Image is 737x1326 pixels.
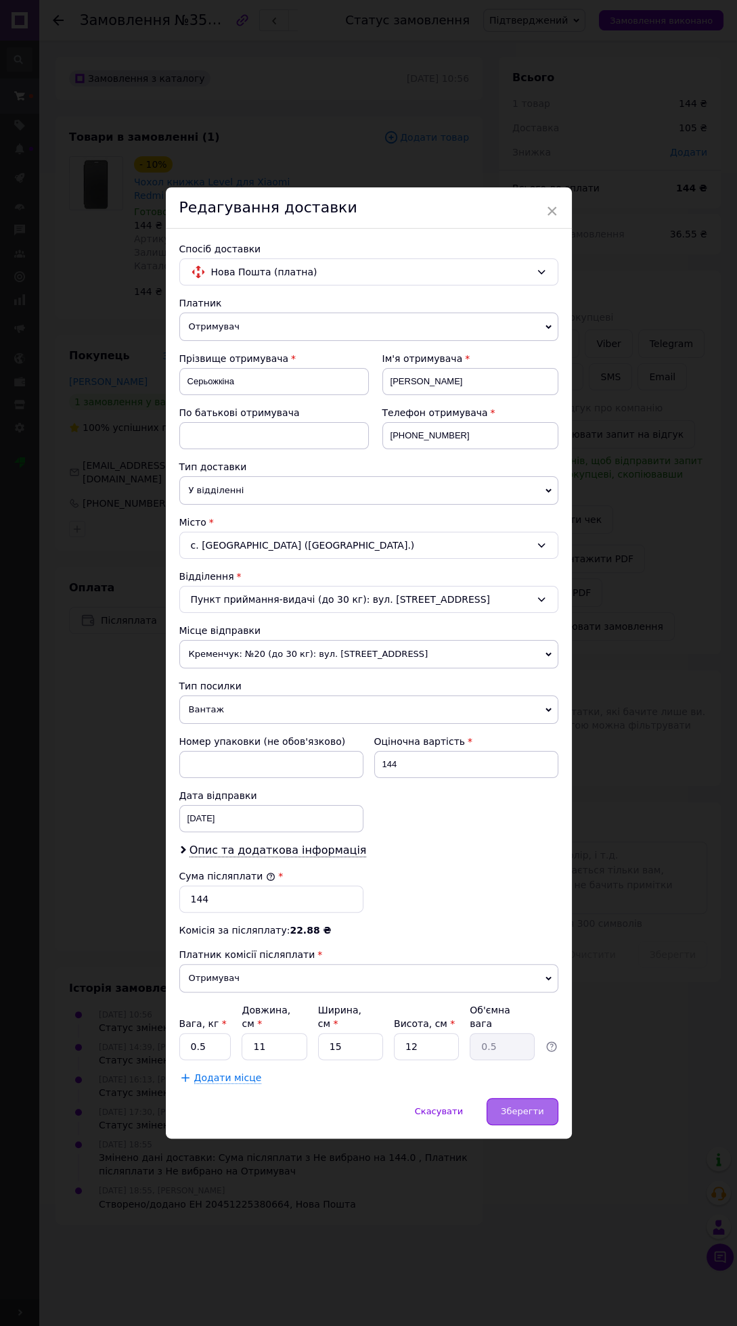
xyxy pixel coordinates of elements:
span: Скасувати [415,1106,463,1116]
div: Оціночна вартість [374,735,558,748]
label: Довжина, см [242,1005,290,1029]
div: Номер упаковки (не обов'язково) [179,735,363,748]
span: Тип посилки [179,681,242,691]
span: Нова Пошта (платна) [211,265,531,279]
span: Отримувач [179,964,558,992]
span: Вантаж [179,695,558,724]
div: Комісія за післяплату: [179,923,558,937]
div: Редагування доставки [166,187,572,229]
div: Місто [179,516,558,529]
div: Об'ємна вага [470,1003,535,1030]
label: Висота, см [394,1018,455,1029]
span: 22.88 ₴ [290,925,331,936]
span: У відділенні [179,476,558,505]
div: Спосіб доставки [179,242,558,256]
span: Ім'я отримувача [382,353,463,364]
label: Вага, кг [179,1018,227,1029]
span: Додати місце [194,1072,262,1084]
span: Тип доставки [179,461,247,472]
input: +380 [382,422,558,449]
span: Платник комісії післяплати [179,949,315,960]
div: Відділення [179,570,558,583]
div: Дата відправки [179,789,363,802]
span: Місце відправки [179,625,261,636]
span: По батькові отримувача [179,407,300,418]
div: с. [GEOGRAPHIC_DATA] ([GEOGRAPHIC_DATA].) [179,532,558,559]
label: Ширина, см [318,1005,361,1029]
span: Опис та додаткова інформація [189,844,367,857]
div: Пункт приймання-видачі (до 30 кг): вул. [STREET_ADDRESS] [179,586,558,613]
span: Телефон отримувача [382,407,488,418]
span: Кременчук: №20 (до 30 кг): вул. [STREET_ADDRESS] [179,640,558,668]
span: Отримувач [179,313,558,341]
span: Зберегти [501,1106,543,1116]
label: Сума післяплати [179,871,275,882]
span: Платник [179,298,222,308]
span: Прізвище отримувача [179,353,289,364]
span: × [546,200,558,223]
